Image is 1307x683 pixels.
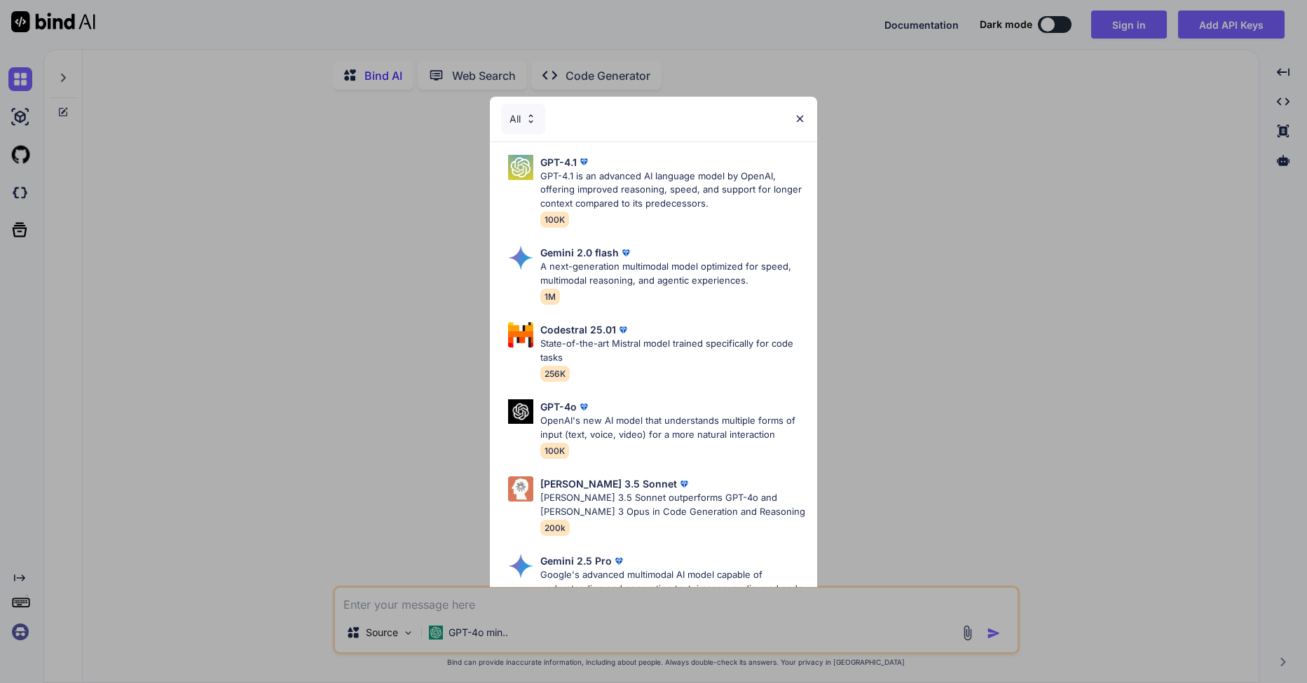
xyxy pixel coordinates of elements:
p: A next-generation multimodal model optimized for speed, multimodal reasoning, and agentic experie... [540,260,805,287]
span: 100K [540,443,569,459]
img: Pick Models [508,155,533,180]
span: 1M [540,289,560,305]
img: close [794,113,806,125]
p: [PERSON_NAME] 3.5 Sonnet [540,476,677,491]
img: Pick Models [508,399,533,424]
p: State-of-the-art Mistral model trained specifically for code tasks [540,337,805,364]
img: premium [677,477,691,491]
span: 200k [540,520,570,536]
p: OpenAI's new AI model that understands multiple forms of input (text, voice, video) for a more na... [540,414,805,441]
span: 100K [540,212,569,228]
img: Pick Models [508,553,533,579]
img: premium [616,323,630,337]
p: GPT-4o [540,399,577,414]
p: GPT-4.1 is an advanced AI language model by OpenAI, offering improved reasoning, speed, and suppo... [540,170,805,211]
img: premium [577,400,591,414]
p: Codestral 25.01 [540,322,616,337]
img: Pick Models [508,322,533,347]
div: All [501,104,545,134]
p: Google's advanced multimodal AI model capable of understanding and generating text, images, audio... [540,568,805,609]
p: [PERSON_NAME] 3.5 Sonnet outperforms GPT-4o and [PERSON_NAME] 3 Opus in Code Generation and Reaso... [540,491,805,518]
span: 256K [540,366,570,382]
img: premium [619,246,633,260]
img: premium [612,554,626,568]
img: Pick Models [508,245,533,270]
p: Gemini 2.5 Pro [540,553,612,568]
img: premium [577,155,591,169]
img: Pick Models [508,476,533,502]
img: Pick Models [525,113,537,125]
p: Gemini 2.0 flash [540,245,619,260]
p: GPT-4.1 [540,155,577,170]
